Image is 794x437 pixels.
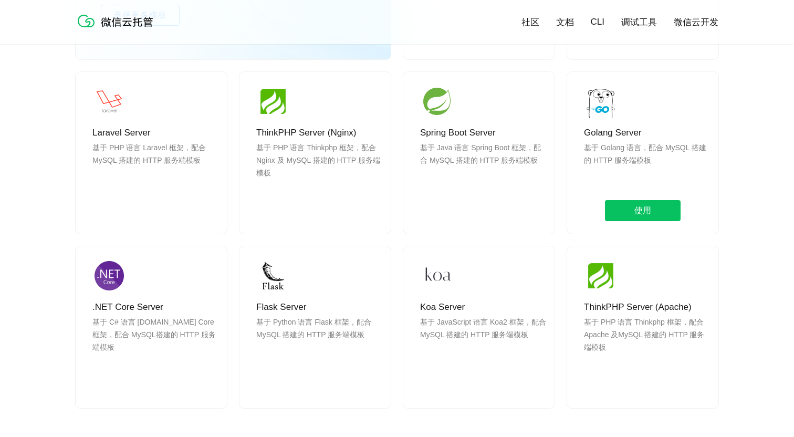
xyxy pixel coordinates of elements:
[420,127,546,139] p: Spring Boot Server
[584,316,710,366] p: 基于 PHP 语言 Thinkphp 框架，配合 Apache 及MySQL 搭建的 HTTP 服务端模板
[584,301,710,314] p: ThinkPHP Server (Apache)
[76,24,160,33] a: 微信云托管
[420,141,546,192] p: 基于 Java 语言 Spring Boot 框架，配合 MySQL 搭建的 HTTP 服务端模板
[256,141,382,192] p: 基于 PHP 语言 Thinkphp 框架，配合 Nginx 及 MySQL 搭建的 HTTP 服务端模板
[591,17,604,27] a: CLI
[556,16,574,28] a: 文档
[621,16,657,28] a: 调试工具
[420,316,546,366] p: 基于 JavaScript 语言 Koa2 框架，配合 MySQL 搭建的 HTTP 服务端模板
[256,301,382,314] p: Flask Server
[256,127,382,139] p: ThinkPHP Server (Nginx)
[605,200,681,221] span: 使用
[92,301,218,314] p: .NET Core Server
[92,141,218,192] p: 基于 PHP 语言 Laravel 框架，配合 MySQL 搭建的 HTTP 服务端模板
[92,127,218,139] p: Laravel Server
[584,141,710,192] p: 基于 Golang 语言，配合 MySQL 搭建的 HTTP 服务端模板
[674,16,718,28] a: 微信云开发
[76,11,160,32] img: 微信云托管
[92,316,218,366] p: 基于 C# 语言 [DOMAIN_NAME] Core 框架，配合 MySQL搭建的 HTTP 服务端模板
[420,301,546,314] p: Koa Server
[584,127,710,139] p: Golang Server
[256,316,382,366] p: 基于 Python 语言 Flask 框架，配合 MySQL 搭建的 HTTP 服务端模板
[521,16,539,28] a: 社区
